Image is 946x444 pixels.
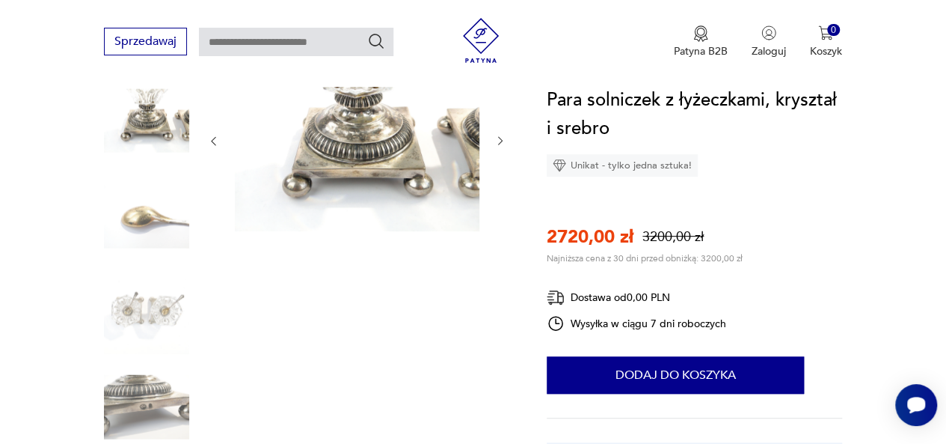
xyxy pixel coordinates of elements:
[104,78,189,163] img: Zdjęcie produktu Para solniczek z łyżeczkami, kryształ i srebro
[674,25,728,58] button: Patyna B2B
[818,25,833,40] img: Ikona koszyka
[752,25,786,58] button: Zaloguj
[642,228,704,246] p: 3200,00 zł
[674,44,728,58] p: Patyna B2B
[547,225,633,249] p: 2720,00 zł
[547,356,804,394] button: Dodaj do koszyka
[810,44,842,58] p: Koszyk
[104,269,189,354] img: Zdjęcie produktu Para solniczek z łyżeczkami, kryształ i srebro
[810,25,842,58] button: 0Koszyk
[104,174,189,259] img: Zdjęcie produktu Para solniczek z łyżeczkami, kryształ i srebro
[827,24,840,37] div: 0
[547,314,726,332] div: Wysyłka w ciągu 7 dni roboczych
[547,86,842,143] h1: Para solniczek z łyżeczkami, kryształ i srebro
[761,25,776,40] img: Ikonka użytkownika
[895,384,937,426] iframe: Smartsupp widget button
[547,288,726,307] div: Dostawa od 0,00 PLN
[752,44,786,58] p: Zaloguj
[367,32,385,50] button: Szukaj
[674,25,728,58] a: Ikona medaluPatyna B2B
[553,159,566,172] img: Ikona diamentu
[104,37,187,48] a: Sprzedawaj
[693,25,708,42] img: Ikona medalu
[458,18,503,63] img: Patyna - sklep z meblami i dekoracjami vintage
[547,252,743,264] p: Najniższa cena z 30 dni przed obniżką: 3200,00 zł
[235,48,479,231] img: Zdjęcie produktu Para solniczek z łyżeczkami, kryształ i srebro
[104,28,187,55] button: Sprzedawaj
[547,288,565,307] img: Ikona dostawy
[547,154,698,177] div: Unikat - tylko jedna sztuka!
